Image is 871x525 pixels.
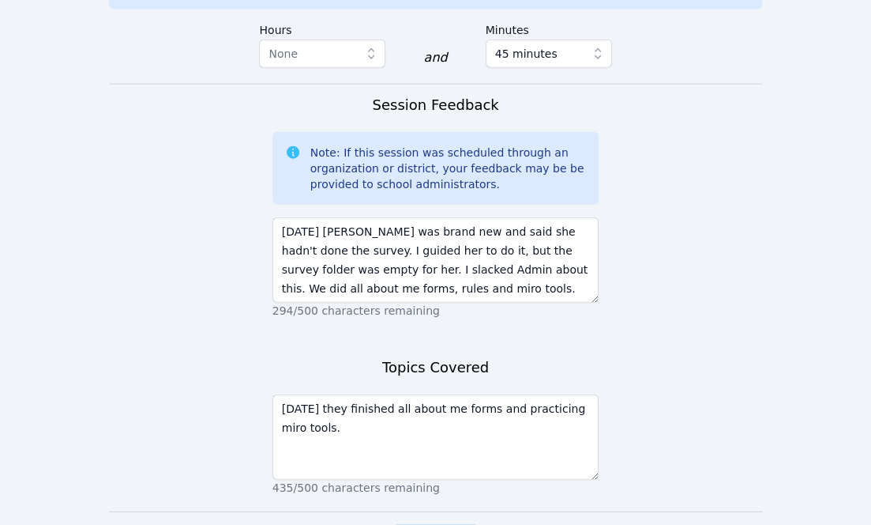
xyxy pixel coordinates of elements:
button: None [259,40,385,68]
button: 45 minutes [486,40,612,68]
div: and [423,48,447,67]
label: Minutes [486,16,612,40]
h3: Session Feedback [372,94,498,116]
div: Note: If this session was scheduled through an organization or district, your feedback may be be ... [310,145,587,192]
textarea: [DATE] they finished all about me forms and practicing miro tools. [272,395,599,480]
p: 294/500 characters remaining [272,303,599,319]
h3: Topics Covered [382,357,489,379]
span: None [268,47,298,60]
p: 435/500 characters remaining [272,480,599,496]
span: 45 minutes [495,44,558,63]
textarea: [DATE] [PERSON_NAME] was brand new and said she hadn't done the survey. I guided her to do it, bu... [272,217,599,303]
label: Hours [259,16,385,40]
